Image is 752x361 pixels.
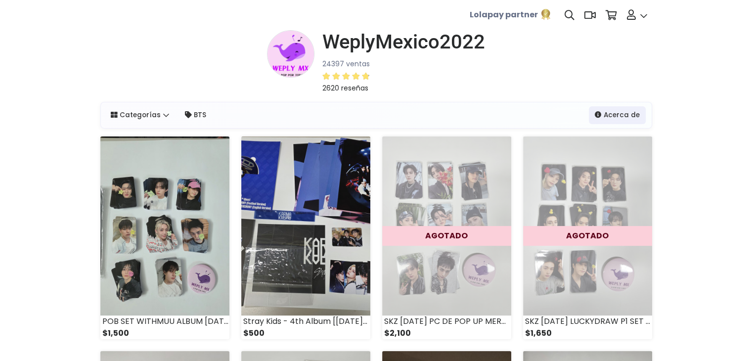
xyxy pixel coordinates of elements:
[241,316,370,327] div: Stray Kids - 4th Album [[DATE]] VER [DATE] ( LIMITADO )
[241,136,370,339] a: Stray Kids - 4th Album [[DATE]] VER [DATE] ( LIMITADO ) $500
[382,136,511,339] a: AGOTADO SKZ [DATE] PC DE POP UP MERCH SET DE 8 $2,100
[314,30,485,54] a: WeplyMexico2022
[100,136,229,339] a: POB SET WITHMUU ALBUM [DATE] SKZ $1,500
[523,316,652,327] div: SKZ [DATE] LUCKYDRAW P1 SET DE 8
[100,136,229,316] img: small_1756106322993.jpeg
[523,136,652,339] a: AGOTADO SKZ [DATE] LUCKYDRAW P1 SET DE 8 $1,650
[100,316,229,327] div: POB SET WITHMUU ALBUM [DATE] SKZ
[540,8,552,20] img: Lolapay partner
[322,83,368,93] small: 2620 reseñas
[382,327,511,339] div: $2,100
[523,327,652,339] div: $1,650
[241,136,370,316] img: small_1756106248388.jpeg
[241,327,370,339] div: $500
[322,70,370,82] div: 4.85 / 5
[523,226,652,246] div: AGOTADO
[523,136,652,316] img: small_1756046126921.jpeg
[382,136,511,316] img: small_1756046218302.jpeg
[100,327,229,339] div: $1,500
[267,30,314,78] img: small.png
[589,106,646,124] a: Acerca de
[322,59,370,69] small: 24397 ventas
[105,106,176,124] a: Categorías
[382,226,511,246] div: AGOTADO
[382,316,511,327] div: SKZ [DATE] PC DE POP UP MERCH SET DE 8
[179,106,212,124] a: BTS
[470,9,538,20] b: Lolapay partner
[322,70,485,94] a: 2620 reseñas
[322,30,485,54] h1: WeplyMexico2022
